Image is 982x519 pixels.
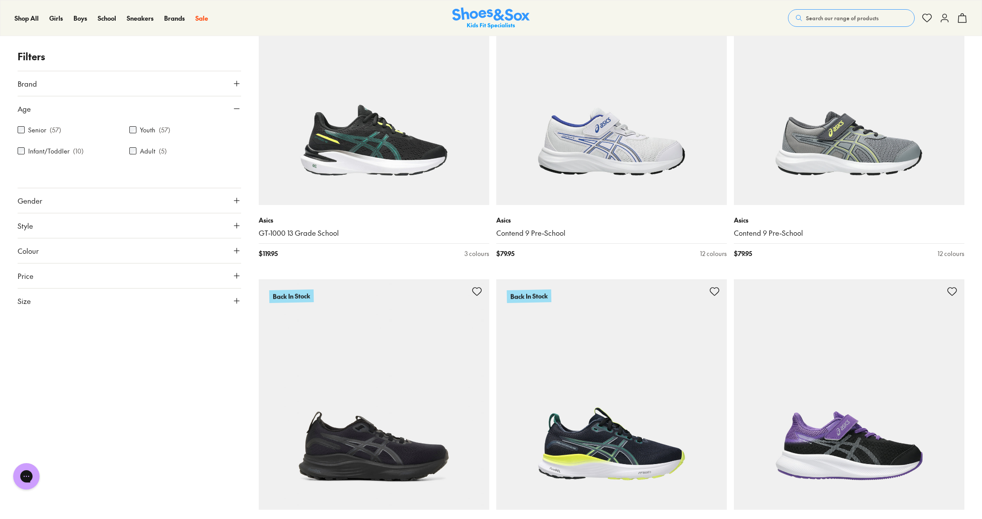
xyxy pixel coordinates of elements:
span: Sale [195,14,208,22]
p: Asics [496,216,727,225]
p: Asics [259,216,489,225]
button: Size [18,289,241,313]
div: 12 colours [700,249,727,258]
button: Search our range of products [788,9,915,27]
span: $ 119.95 [259,249,278,258]
img: SNS_Logo_Responsive.svg [452,7,530,29]
a: Sneakers [127,14,154,23]
label: Senior [28,125,46,135]
button: Style [18,213,241,238]
p: Back In Stock [269,289,314,303]
span: Price [18,270,33,281]
iframe: Gorgias live chat messenger [9,460,44,493]
div: 3 colours [465,249,489,258]
a: School [98,14,116,23]
button: Gender [18,188,241,213]
button: Brand [18,71,241,96]
a: Contend 9 Pre-School [734,228,964,238]
button: Colour [18,238,241,263]
p: Back In Stock [507,289,551,303]
span: Girls [49,14,63,22]
span: Colour [18,245,39,256]
span: School [98,14,116,22]
span: Brands [164,14,185,22]
a: Brands [164,14,185,23]
p: ( 5 ) [159,146,167,156]
label: Adult [140,146,155,156]
a: Boys [73,14,87,23]
a: Sale [195,14,208,23]
a: GT-1000 13 Grade School [259,228,489,238]
div: 12 colours [938,249,964,258]
p: ( 57 ) [159,125,170,135]
span: Style [18,220,33,231]
button: Age [18,96,241,121]
span: Gender [18,195,42,206]
span: $ 79.95 [734,249,752,258]
span: Search our range of products [806,14,879,22]
label: Infant/Toddler [28,146,70,156]
span: Size [18,296,31,306]
p: ( 57 ) [50,125,61,135]
p: Asics [734,216,964,225]
a: Contend 9 Pre-School [496,228,727,238]
span: Shop All [15,14,39,22]
span: Sneakers [127,14,154,22]
a: Shoes & Sox [452,7,530,29]
p: ( 10 ) [73,146,84,156]
p: Filters [18,49,241,64]
a: Shop All [15,14,39,23]
span: $ 79.95 [496,249,514,258]
span: Age [18,103,31,114]
a: Back In Stock [496,279,727,510]
span: Boys [73,14,87,22]
span: Brand [18,78,37,89]
a: Back In Stock [259,279,489,510]
button: Price [18,263,241,288]
label: Youth [140,125,155,135]
a: Girls [49,14,63,23]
